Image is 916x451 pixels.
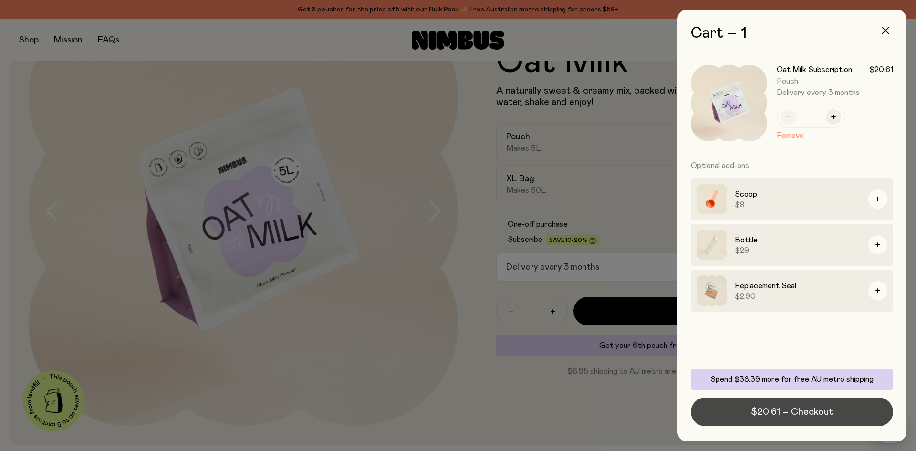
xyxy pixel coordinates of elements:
span: Pouch [777,77,798,85]
h3: Bottle [735,234,861,246]
button: $20.61 – Checkout [691,398,893,426]
h3: Scoop [735,189,861,200]
span: $20.61 [869,65,893,74]
span: $29 [735,246,861,255]
span: Delivery every 3 months [777,88,893,97]
span: $9 [735,200,861,210]
button: Remove [777,130,804,141]
span: $2.90 [735,292,861,301]
h3: Replacement Seal [735,280,861,292]
h3: Optional add-ons [691,153,893,178]
span: $20.61 – Checkout [751,405,833,419]
h3: Oat Milk Subscription [777,65,852,74]
p: Spend $38.39 more for free AU metro shipping [697,375,887,384]
h2: Cart – 1 [691,25,893,42]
